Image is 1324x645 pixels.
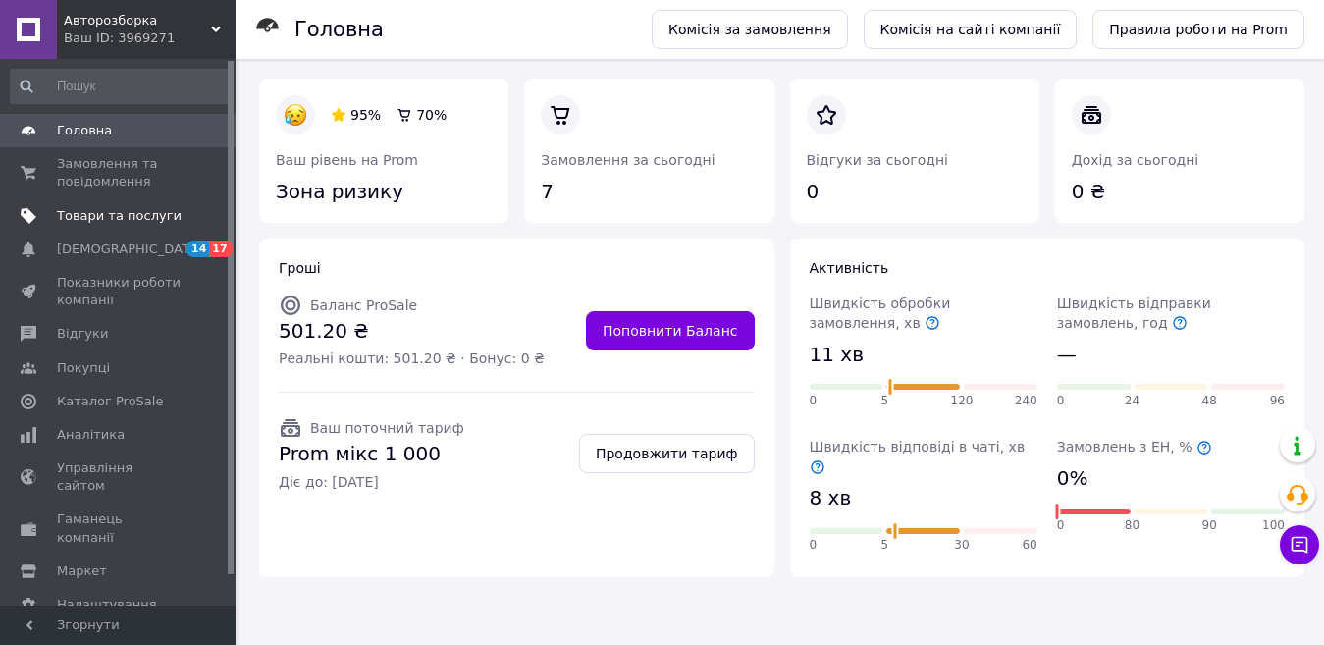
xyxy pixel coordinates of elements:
span: Гроші [279,260,321,276]
span: Швидкість відповіді в чаті, хв [810,439,1026,474]
span: 5 [880,537,888,554]
span: 14 [186,241,209,257]
span: — [1057,341,1077,369]
span: Товари та послуги [57,207,182,225]
span: 0 [1057,393,1065,409]
span: 0% [1057,464,1088,493]
span: 90 [1202,517,1217,534]
span: Ваш поточний тариф [310,420,464,436]
span: 8 хв [810,484,852,512]
button: Чат з покупцем [1280,525,1319,564]
span: 120 [951,393,974,409]
span: Замовлень з ЕН, % [1057,439,1212,455]
span: Швидкість обробки замовлення, хв [810,296,951,331]
span: 95% [350,107,381,123]
span: Баланс ProSale [310,297,417,313]
span: 96 [1270,393,1285,409]
span: Гаманець компанії [57,511,182,546]
a: Правила роботи на Prom [1092,10,1304,49]
span: Показники роботи компанії [57,274,182,309]
span: 501.20 ₴ [279,317,545,346]
span: 11 хв [810,341,864,369]
span: 24 [1125,393,1139,409]
a: Комісія за замовлення [652,10,848,49]
h1: Головна [294,18,384,41]
span: 0 [1057,517,1065,534]
a: Продовжити тариф [579,434,755,473]
span: Відгуки [57,325,108,343]
span: Діє до: [DATE] [279,472,464,492]
a: Комісія на сайті компанії [864,10,1078,49]
span: Замовлення та повідомлення [57,155,182,190]
span: Аналітика [57,426,125,444]
span: Активність [810,260,889,276]
a: Поповнити Баланс [586,311,755,350]
span: 80 [1125,517,1139,534]
span: 70% [416,107,447,123]
span: Реальні кошти: 501.20 ₴ · Бонус: 0 ₴ [279,349,545,368]
span: Налаштування [57,596,157,614]
span: 0 [810,537,818,554]
span: 17 [209,241,232,257]
span: 5 [880,393,888,409]
span: 60 [1022,537,1036,554]
span: Управління сайтом [57,459,182,495]
span: Prom мікс 1 000 [279,440,464,468]
span: 240 [1015,393,1037,409]
span: Каталог ProSale [57,393,163,410]
span: 30 [954,537,969,554]
span: Покупці [57,359,110,377]
span: Маркет [57,563,107,580]
span: Авторозборка [64,12,211,29]
span: Головна [57,122,112,139]
div: Ваш ID: 3969271 [64,29,236,47]
span: [DEMOGRAPHIC_DATA] [57,241,202,258]
span: Швидкість відправки замовлень, год [1057,296,1211,331]
span: 100 [1262,517,1285,534]
span: 0 [810,393,818,409]
input: Пошук [10,69,232,104]
span: 48 [1202,393,1217,409]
